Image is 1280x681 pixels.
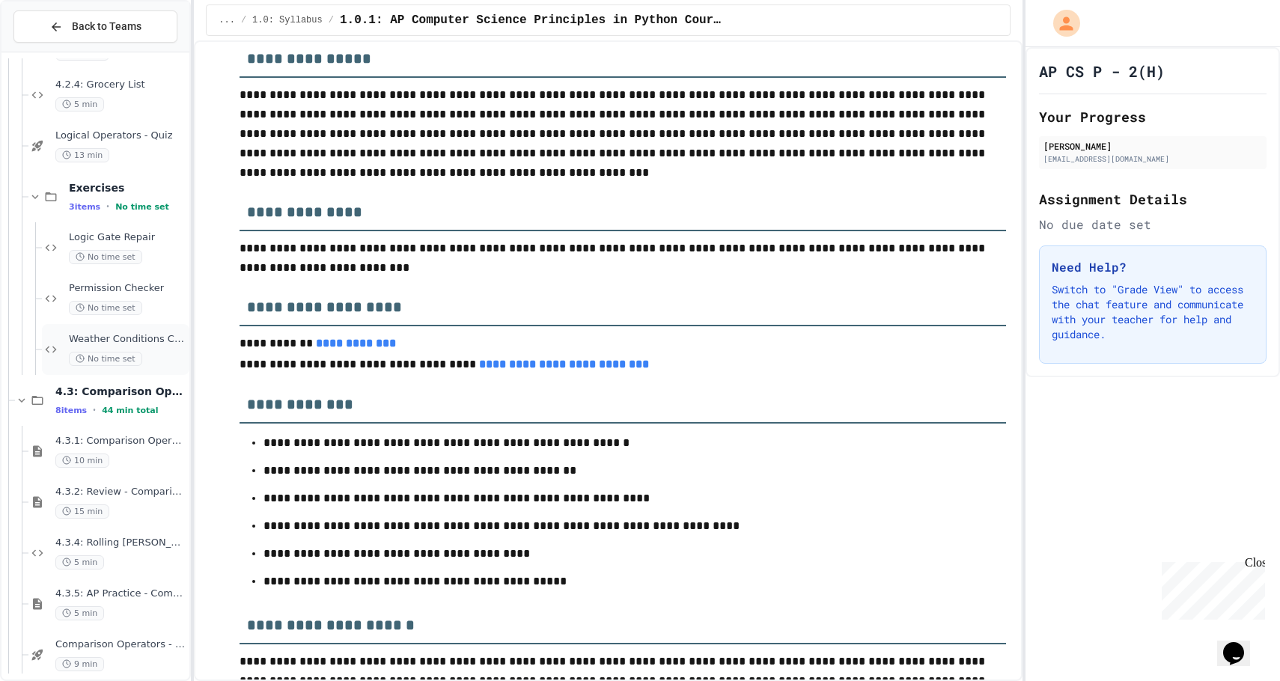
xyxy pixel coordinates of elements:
span: Exercises [69,181,186,195]
iframe: chat widget [1156,556,1265,620]
span: 8 items [55,406,87,415]
span: 5 min [55,97,104,112]
span: 1.0.1: AP Computer Science Principles in Python Course Syllabus [340,11,723,29]
div: No due date set [1039,216,1267,233]
h3: Need Help? [1052,258,1254,276]
span: • [106,201,109,213]
p: Switch to "Grade View" to access the chat feature and communicate with your teacher for help and ... [1052,282,1254,342]
span: 13 min [55,148,109,162]
span: Logical Operators - Quiz [55,129,186,142]
div: [PERSON_NAME] [1043,139,1262,153]
h2: Your Progress [1039,106,1267,127]
span: 1.0: Syllabus [252,14,323,26]
div: My Account [1037,6,1084,40]
span: Logic Gate Repair [69,231,186,244]
span: No time set [69,301,142,315]
span: No time set [115,202,169,212]
span: 4.3.5: AP Practice - Comparison Operators [55,587,186,600]
iframe: chat widget [1217,621,1265,666]
span: 9 min [55,657,104,671]
span: ... [219,14,235,26]
span: 4.3.1: Comparison Operators [55,435,186,448]
span: 4.2.4: Grocery List [55,79,186,91]
span: • [93,404,96,416]
span: 5 min [55,606,104,620]
div: [EMAIL_ADDRESS][DOMAIN_NAME] [1043,153,1262,165]
span: Weather Conditions Checker [69,333,186,346]
span: 10 min [55,454,109,468]
span: 4.3: Comparison Operators [55,385,186,398]
span: / [241,14,246,26]
span: No time set [69,352,142,366]
span: No time set [69,250,142,264]
span: 4.3.2: Review - Comparison Operators [55,486,186,498]
span: Permission Checker [69,282,186,295]
span: 5 min [55,555,104,569]
h1: AP CS P - 2(H) [1039,61,1165,82]
h2: Assignment Details [1039,189,1267,210]
span: / [329,14,334,26]
span: 3 items [69,202,100,212]
span: Back to Teams [72,19,141,34]
button: Back to Teams [13,10,177,43]
span: 44 min total [102,406,158,415]
div: Chat with us now!Close [6,6,103,95]
span: 15 min [55,504,109,519]
span: Comparison Operators - Quiz [55,638,186,651]
span: 4.3.4: Rolling [PERSON_NAME] [55,537,186,549]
